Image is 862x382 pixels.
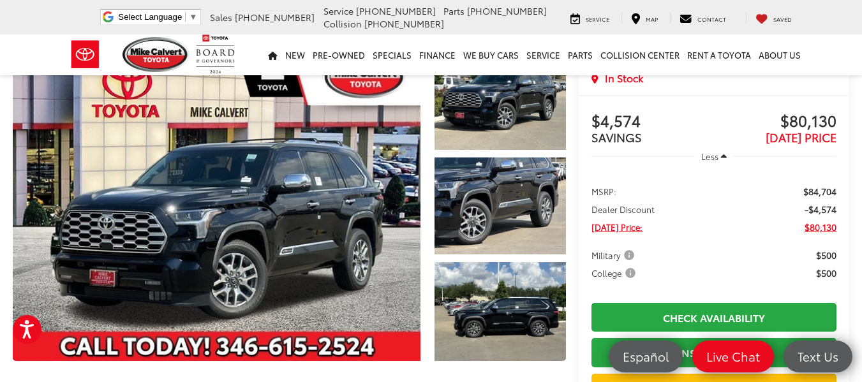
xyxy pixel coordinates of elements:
[459,34,523,75] a: WE BUY CARS
[435,262,566,361] a: Expand Photo 3
[591,185,616,198] span: MSRP:
[701,151,718,162] span: Less
[591,303,836,332] a: Check Availability
[61,34,109,75] img: Toyota
[118,12,182,22] span: Select Language
[523,34,564,75] a: Service
[692,341,774,372] a: Live Chat
[773,15,792,23] span: Saved
[591,267,640,279] button: College
[281,34,309,75] a: New
[364,17,444,30] span: [PHONE_NUMBER]
[605,71,643,85] span: In Stock
[13,51,420,361] a: Expand Photo 0
[123,37,190,72] img: Mike Calvert Toyota
[609,341,683,372] a: Español
[621,11,667,24] a: Map
[591,249,637,261] span: Military
[766,129,836,145] span: [DATE] PRICE
[803,185,836,198] span: $84,704
[755,34,805,75] a: About Us
[264,34,281,75] a: Home
[210,11,232,24] span: Sales
[697,15,726,23] span: Contact
[591,338,836,367] a: Instant Deal
[9,50,425,362] img: 2025 Toyota Sequoia 1794 Edition
[646,15,658,23] span: Map
[433,50,567,151] img: 2025 Toyota Sequoia 1794 Edition
[435,51,566,150] a: Expand Photo 1
[597,34,683,75] a: Collision Center
[118,12,197,22] a: Select Language​
[591,112,714,131] span: $4,574
[189,12,197,22] span: ▼
[309,34,369,75] a: Pre-Owned
[695,145,733,168] button: Less
[561,11,619,24] a: Service
[816,267,836,279] span: $500
[435,157,566,256] a: Expand Photo 2
[670,11,736,24] a: Contact
[415,34,459,75] a: Finance
[433,261,567,362] img: 2025 Toyota Sequoia 1794 Edition
[591,129,642,145] span: SAVINGS
[235,11,315,24] span: [PHONE_NUMBER]
[591,267,638,279] span: College
[784,341,852,372] a: Text Us
[586,15,609,23] span: Service
[746,11,801,24] a: My Saved Vehicles
[791,348,845,364] span: Text Us
[700,348,766,364] span: Live Chat
[356,4,436,17] span: [PHONE_NUMBER]
[323,17,362,30] span: Collision
[805,221,836,233] span: $80,130
[805,203,836,216] span: -$4,574
[683,34,755,75] a: Rent a Toyota
[433,158,567,254] img: 2025 Toyota Sequoia 1794 Edition
[323,4,353,17] span: Service
[369,34,415,75] a: Specials
[591,221,643,233] span: [DATE] Price:
[591,203,655,216] span: Dealer Discount
[564,34,597,75] a: Parts
[467,4,547,17] span: [PHONE_NUMBER]
[185,12,186,22] span: ​
[714,112,836,131] span: $80,130
[443,4,464,17] span: Parts
[816,249,836,261] span: $500
[591,249,639,261] button: Military
[616,348,675,364] span: Español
